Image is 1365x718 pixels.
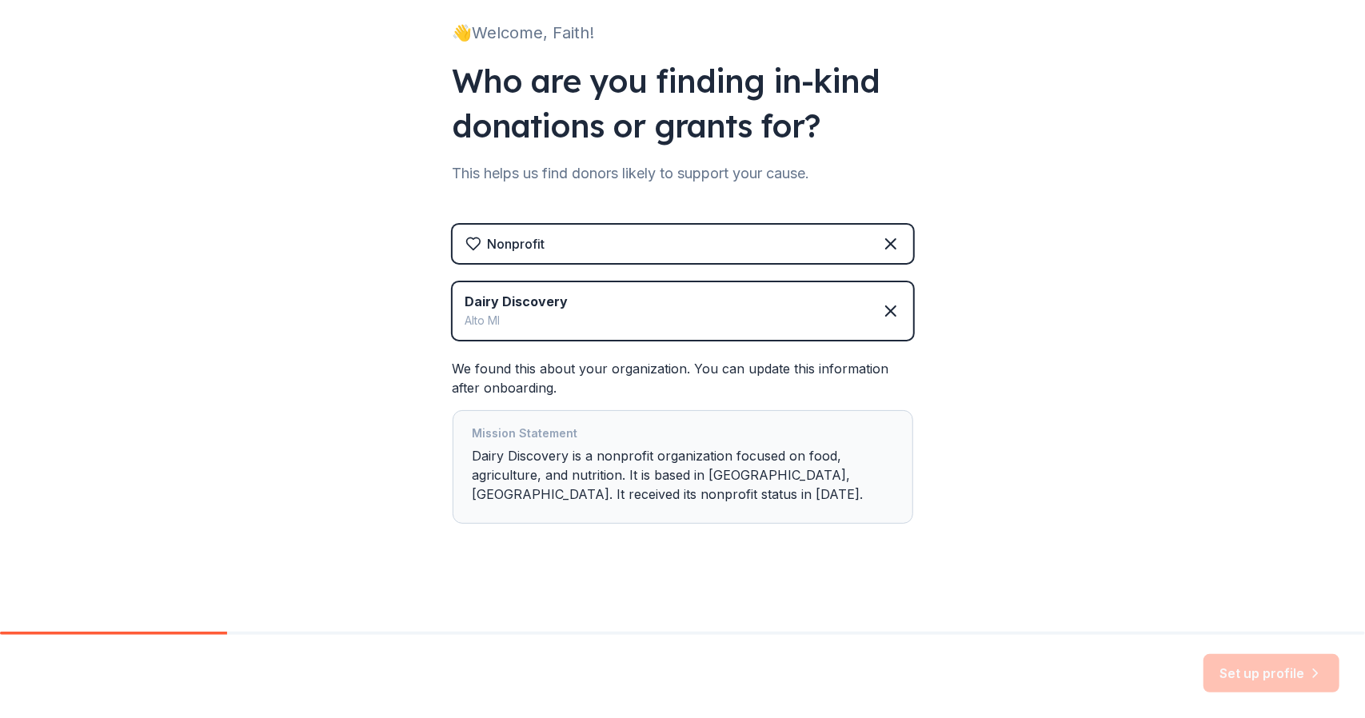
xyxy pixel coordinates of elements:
div: Alto MI [465,311,569,330]
div: Dairy Discovery [465,292,569,311]
div: This helps us find donors likely to support your cause. [453,161,913,186]
div: 👋 Welcome, Faith! [453,20,913,46]
div: Dairy Discovery is a nonprofit organization focused on food, agriculture, and nutrition. It is ba... [473,424,893,510]
div: Who are you finding in-kind donations or grants for? [453,58,913,148]
div: We found this about your organization. You can update this information after onboarding. [453,359,913,524]
div: Mission Statement [473,424,893,446]
div: Nonprofit [488,234,545,253]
